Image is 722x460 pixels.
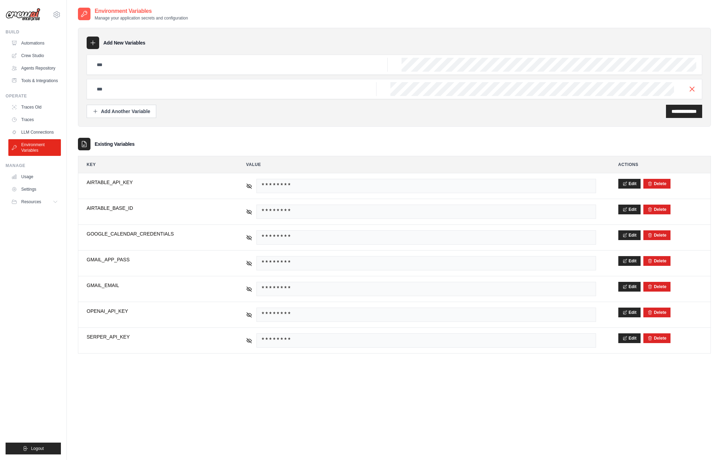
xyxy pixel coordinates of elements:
[93,108,150,115] div: Add Another Variable
[6,8,40,21] img: Logo
[21,199,41,205] span: Resources
[78,156,232,173] th: Key
[87,282,224,289] span: GMAIL_EMAIL
[648,284,666,290] button: Delete
[6,443,61,454] button: Logout
[618,205,641,214] button: Edit
[31,446,44,451] span: Logout
[618,333,641,343] button: Edit
[238,156,604,173] th: Value
[87,105,156,118] button: Add Another Variable
[87,333,224,340] span: SERPER_API_KEY
[8,171,61,182] a: Usage
[618,308,641,317] button: Edit
[648,232,666,238] button: Delete
[618,282,641,292] button: Edit
[618,230,641,240] button: Edit
[648,258,666,264] button: Delete
[8,50,61,61] a: Crew Studio
[8,114,61,125] a: Traces
[648,310,666,315] button: Delete
[8,38,61,49] a: Automations
[103,39,145,46] h3: Add New Variables
[8,63,61,74] a: Agents Repository
[618,179,641,189] button: Edit
[648,335,666,341] button: Delete
[95,7,188,15] h2: Environment Variables
[8,75,61,86] a: Tools & Integrations
[8,184,61,195] a: Settings
[8,139,61,156] a: Environment Variables
[6,163,61,168] div: Manage
[95,15,188,21] p: Manage your application secrets and configuration
[87,308,224,315] span: OPENAI_API_KEY
[610,156,711,173] th: Actions
[95,141,135,148] h3: Existing Variables
[6,29,61,35] div: Build
[618,256,641,266] button: Edit
[87,179,224,186] span: AIRTABLE_API_KEY
[6,93,61,99] div: Operate
[87,230,224,237] span: GOOGLE_CALENDAR_CREDENTIALS
[648,207,666,212] button: Delete
[8,102,61,113] a: Traces Old
[87,205,224,212] span: AIRTABLE_BASE_ID
[648,181,666,187] button: Delete
[87,256,224,263] span: GMAIL_APP_PASS
[8,196,61,207] button: Resources
[8,127,61,138] a: LLM Connections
